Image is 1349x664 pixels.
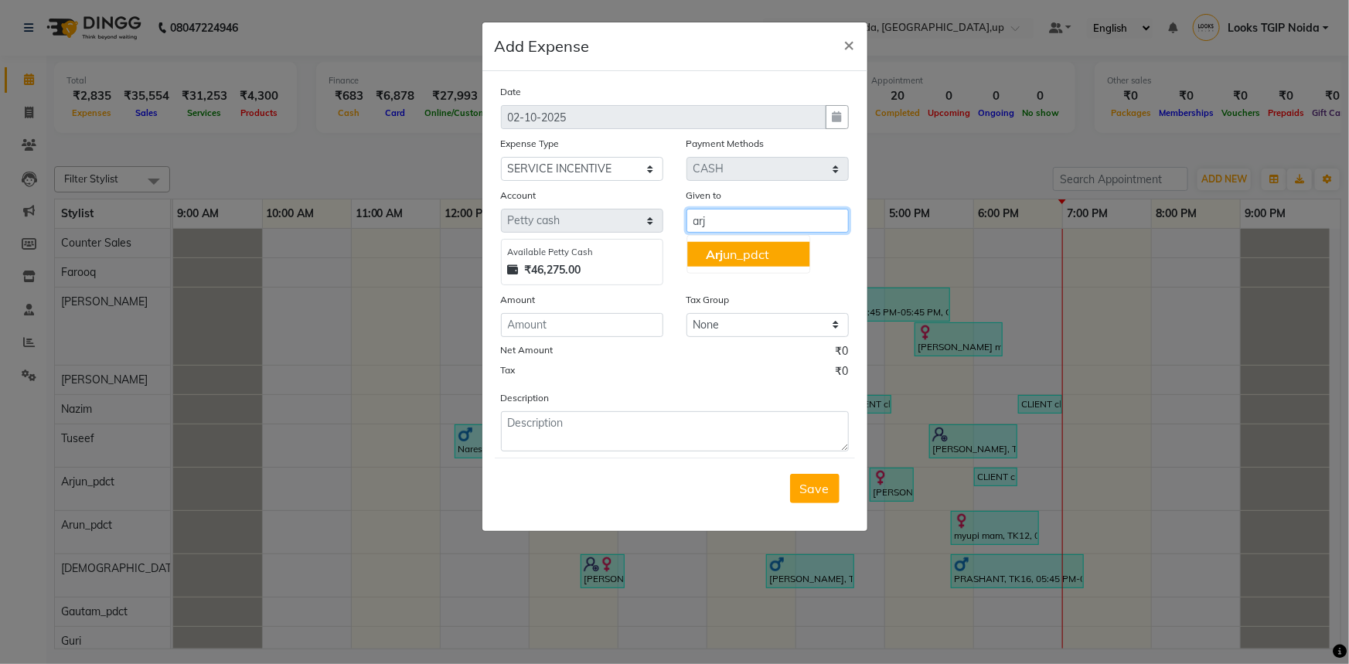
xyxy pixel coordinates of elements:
[501,85,522,99] label: Date
[706,247,723,262] span: Arj
[501,313,663,337] input: Amount
[501,293,536,307] label: Amount
[832,22,867,66] button: Close
[501,189,537,203] label: Account
[525,262,581,278] strong: ₹46,275.00
[844,32,855,56] span: ×
[508,246,656,259] div: Available Petty Cash
[686,293,730,307] label: Tax Group
[706,247,769,262] ngb-highlight: un_pdct
[800,481,829,496] span: Save
[495,35,590,58] h5: Add Expense
[686,209,849,233] input: Given to
[686,137,765,151] label: Payment Methods
[501,137,560,151] label: Expense Type
[501,343,554,357] label: Net Amount
[501,391,550,405] label: Description
[790,474,840,503] button: Save
[836,363,849,383] span: ₹0
[686,189,722,203] label: Given to
[501,363,516,377] label: Tax
[836,343,849,363] span: ₹0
